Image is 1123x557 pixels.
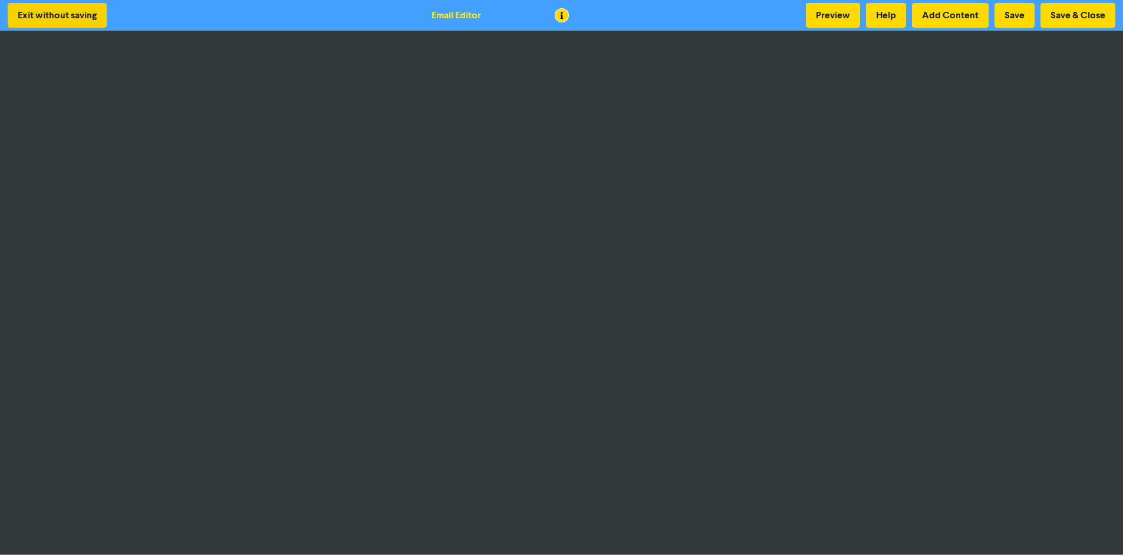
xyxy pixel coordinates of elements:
button: Save [994,3,1035,28]
div: Email Editor [432,8,481,22]
button: Help [866,3,906,28]
button: Add Content [912,3,989,28]
button: Exit without saving [8,3,107,28]
button: Save & Close [1040,3,1115,28]
button: Preview [806,3,860,28]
